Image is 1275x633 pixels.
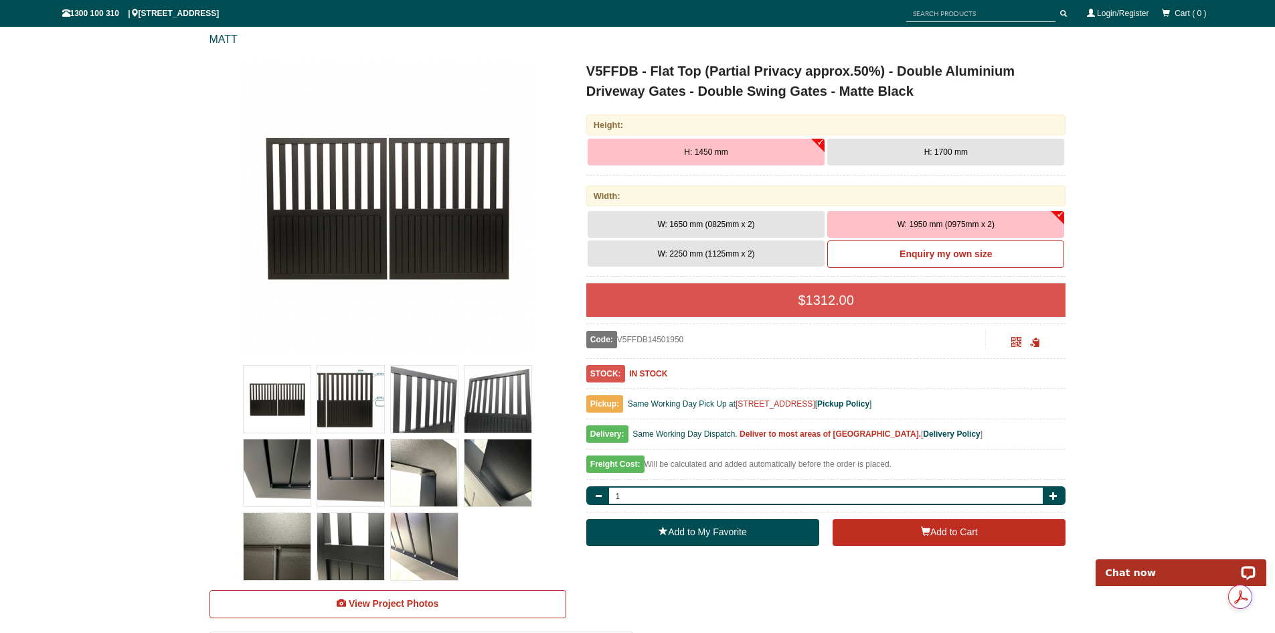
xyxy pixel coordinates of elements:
img: V5FFDB - Flat Top (Partial Privacy approx.50%) - Double Aluminium Driveway Gates - Double Swing G... [240,61,535,356]
img: V5FFDB - Flat Top (Partial Privacy approx.50%) - Double Aluminium Driveway Gates - Double Swing G... [464,366,531,433]
span: H: 1700 mm [924,147,968,157]
img: V5FFDB - Flat Top (Partial Privacy approx.50%) - Double Aluminium Driveway Gates - Double Swing G... [317,439,384,506]
a: Delivery Policy [923,429,980,439]
img: V5FFDB - Flat Top (Partial Privacy approx.50%) - Double Aluminium Driveway Gates - Double Swing G... [317,513,384,580]
iframe: LiveChat chat widget [1087,544,1275,586]
span: Code: [586,331,617,348]
a: [STREET_ADDRESS] [736,399,815,409]
a: Enquiry my own size [827,240,1064,269]
a: Pickup Policy [817,399,869,409]
span: W: 1950 mm (0975mm x 2) [898,220,995,229]
button: W: 1650 mm (0825mm x 2) [588,211,825,238]
span: Same Working Day Pick Up at [ ] [628,399,872,409]
img: V5FFDB - Flat Top (Partial Privacy approx.50%) - Double Aluminium Driveway Gates - Double Swing G... [391,439,458,506]
span: W: 2250 mm (1125mm x 2) [657,249,754,259]
span: H: 1450 mm [684,147,728,157]
img: V5FFDB - Flat Top (Partial Privacy approx.50%) - Double Aluminium Driveway Gates - Double Swing G... [464,439,531,506]
h1: V5FFDB - Flat Top (Partial Privacy approx.50%) - Double Aluminium Driveway Gates - Double Swing G... [586,61,1066,101]
button: H: 1450 mm [588,139,825,165]
div: Width: [586,186,1066,206]
span: Pickup: [586,395,623,413]
span: Click to copy the URL [1030,338,1040,348]
input: SEARCH PRODUCTS [906,5,1055,22]
span: Delivery: [586,425,628,443]
b: Enquiry my own size [900,249,992,259]
span: Freight Cost: [586,455,645,473]
a: V5FFDB - Flat Top (Partial Privacy approx.50%) - Double Aluminium Driveway Gates - Double Swing G... [211,61,565,356]
span: Cart ( 0 ) [1175,9,1206,18]
div: [ ] [586,426,1066,449]
span: STOCK: [586,365,625,382]
img: V5FFDB - Flat Top (Partial Privacy approx.50%) - Double Aluminium Driveway Gates - Double Swing G... [317,366,384,433]
div: > > > [209,2,1066,61]
span: W: 1650 mm (0825mm x 2) [657,220,754,229]
b: IN STOCK [629,369,667,378]
img: V5FFDB - Flat Top (Partial Privacy approx.50%) - Double Aluminium Driveway Gates - Double Swing G... [391,366,458,433]
span: 1300 100 310 | [STREET_ADDRESS] [62,9,220,18]
button: W: 1950 mm (0975mm x 2) [827,211,1064,238]
img: V5FFDB - Flat Top (Partial Privacy approx.50%) - Double Aluminium Driveway Gates - Double Swing G... [391,513,458,580]
button: W: 2250 mm (1125mm x 2) [588,240,825,267]
span: View Project Photos [349,598,438,609]
button: H: 1700 mm [827,139,1064,165]
img: V5FFDB - Flat Top (Partial Privacy approx.50%) - Double Aluminium Driveway Gates - Double Swing G... [244,439,311,506]
a: Login/Register [1097,9,1149,18]
a: View Project Photos [209,590,566,618]
button: Add to Cart [833,519,1066,546]
a: Add to My Favorite [586,519,819,546]
div: Height: [586,115,1066,135]
b: Deliver to most areas of [GEOGRAPHIC_DATA]. [740,429,921,439]
img: V5FFDB - Flat Top (Partial Privacy approx.50%) - Double Aluminium Driveway Gates - Double Swing G... [244,513,311,580]
div: V5FFDB14501950 [586,331,986,348]
div: $ [586,283,1066,317]
span: 1312.00 [806,293,854,307]
a: Click to enlarge and scan to share. [1011,339,1021,348]
div: Will be calculated and added automatically before the order is placed. [586,456,1066,480]
img: V5FFDB - Flat Top (Partial Privacy approx.50%) - Double Aluminium Driveway Gates - Double Swing G... [244,366,311,433]
span: Same Working Day Dispatch. [632,429,738,439]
